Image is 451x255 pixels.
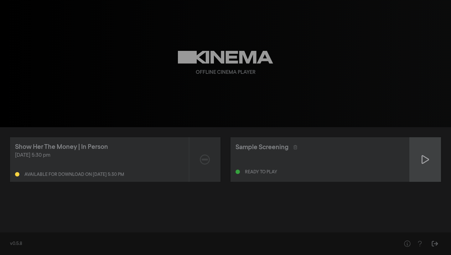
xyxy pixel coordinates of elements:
button: Help [413,237,426,250]
div: [DATE] 5:30 pm [15,152,184,159]
button: Help [401,237,413,250]
div: Sample Screening [236,143,288,152]
div: Offline Cinema Player [196,69,256,76]
div: Ready to play [245,170,277,174]
div: v0.5.8 [10,241,388,247]
div: Available for download on [DATE] 5:30 pm [24,172,124,177]
div: Show Her The Money | In Person [15,142,108,152]
button: Sign Out [428,237,441,250]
